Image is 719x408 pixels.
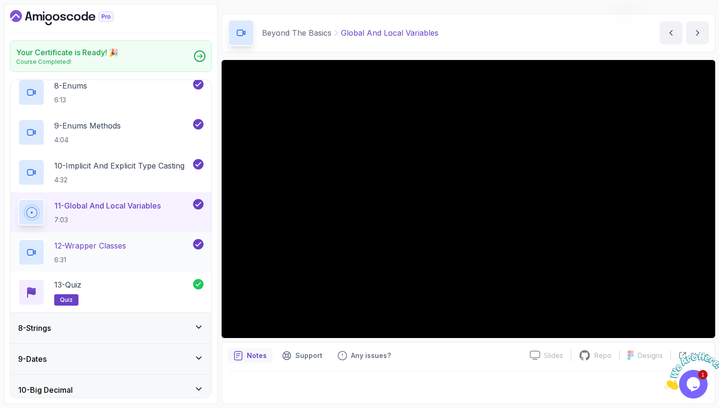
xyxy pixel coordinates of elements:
button: 9-Dates [10,344,211,374]
button: 13-Quizquiz [18,279,204,306]
p: 13 - Quiz [54,279,81,290]
a: Your Certificate is Ready! 🎉Course Completed! [10,40,212,72]
button: 8-Enums6:13 [18,79,204,106]
iframe: 11 - Global and Local Variables [222,60,715,338]
h3: 10 - Big Decimal [18,384,73,396]
button: Support button [276,348,328,363]
p: Slides [544,351,563,360]
p: Repo [594,351,612,360]
p: Any issues? [351,351,391,360]
p: 9 - Enums Methods [54,120,121,131]
button: 8-Strings [10,313,211,343]
button: 10-Implicit And Explicit Type Casting4:32 [18,159,204,186]
button: 11-Global And Local Variables7:03 [18,199,204,226]
button: 10-Big Decimal [10,375,211,405]
h3: 9 - Dates [18,353,47,365]
button: Feedback button [332,348,397,363]
p: Beyond The Basics [262,27,331,39]
p: 6:31 [54,255,126,265]
button: 12-Wrapper Classes6:31 [18,239,204,266]
h2: Your Certificate is Ready! 🎉 [16,47,118,58]
p: Support [295,351,322,360]
p: 8 - Enums [54,80,87,91]
span: quiz [60,296,73,304]
button: previous content [660,21,682,44]
h3: 8 - Strings [18,322,51,334]
a: Dashboard [10,10,136,25]
button: 9-Enums Methods4:04 [18,119,204,146]
img: Chat attention grabber [4,4,63,41]
p: 4:32 [54,175,185,185]
p: 7:03 [54,215,161,225]
button: next content [686,21,709,44]
p: 12 - Wrapper Classes [54,240,126,251]
p: 4:04 [54,135,121,145]
button: notes button [228,348,272,363]
p: Course Completed! [16,58,118,66]
p: Notes [247,351,267,360]
p: Designs [638,351,663,360]
p: 10 - Implicit And Explicit Type Casting [54,160,185,171]
p: Global And Local Variables [341,27,438,39]
p: 6:13 [54,95,87,105]
p: 11 - Global And Local Variables [54,200,161,211]
iframe: chat widget [660,348,719,394]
